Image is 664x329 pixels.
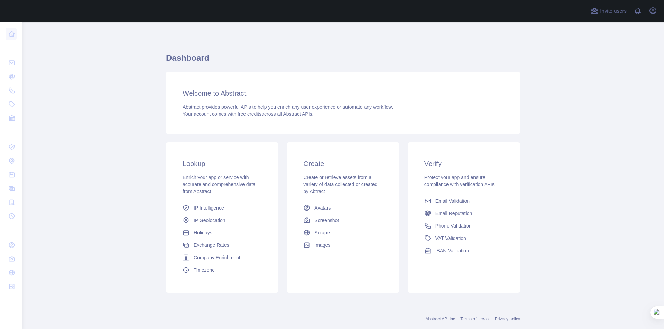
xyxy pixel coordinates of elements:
span: IBAN Validation [435,247,469,254]
div: ... [6,126,17,139]
span: Email Reputation [435,210,472,217]
a: IBAN Validation [422,244,506,257]
div: ... [6,224,17,238]
a: Email Reputation [422,207,506,220]
span: IP Geolocation [194,217,225,224]
span: Holidays [194,229,212,236]
span: Timezone [194,267,215,273]
a: Terms of service [460,317,490,321]
h3: Verify [424,159,504,168]
span: Protect your app and ensure compliance with verification APIs [424,175,495,187]
a: Phone Validation [422,220,506,232]
span: Exchange Rates [194,242,229,249]
a: Screenshot [301,214,385,226]
h3: Lookup [183,159,262,168]
span: IP Intelligence [194,204,224,211]
a: Images [301,239,385,251]
button: Invite users [589,6,628,17]
a: VAT Validation [422,232,506,244]
a: IP Intelligence [180,202,265,214]
a: Avatars [301,202,385,214]
span: Your account comes with across all Abstract APIs. [183,111,313,117]
a: Email Validation [422,195,506,207]
span: Invite users [600,7,627,15]
a: Scrape [301,226,385,239]
span: free credits [238,111,261,117]
span: Screenshot [314,217,339,224]
span: Enrich your app or service with accurate and comprehensive data from Abstract [183,175,256,194]
a: Company Enrichment [180,251,265,264]
div: ... [6,41,17,55]
a: Privacy policy [495,317,520,321]
h1: Dashboard [166,52,520,69]
span: Email Validation [435,197,470,204]
span: Avatars [314,204,331,211]
a: Exchange Rates [180,239,265,251]
a: IP Geolocation [180,214,265,226]
h3: Welcome to Abstract. [183,88,504,98]
a: Timezone [180,264,265,276]
a: Abstract API Inc. [426,317,456,321]
h3: Create [303,159,382,168]
a: Holidays [180,226,265,239]
span: Images [314,242,330,249]
span: VAT Validation [435,235,466,242]
span: Abstract provides powerful APIs to help you enrich any user experience or automate any workflow. [183,104,393,110]
span: Phone Validation [435,222,472,229]
span: Company Enrichment [194,254,240,261]
span: Scrape [314,229,330,236]
span: Create or retrieve assets from a variety of data collected or created by Abtract [303,175,377,194]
